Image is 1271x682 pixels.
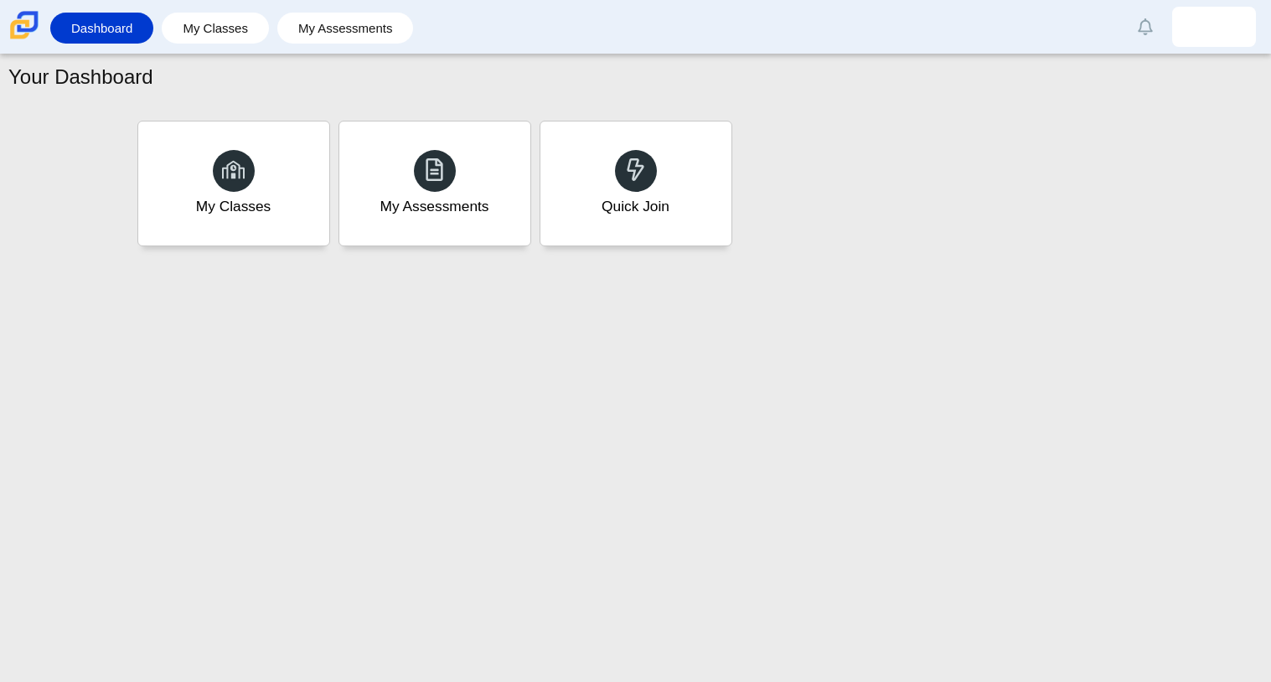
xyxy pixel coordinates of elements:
[8,63,153,91] h1: Your Dashboard
[170,13,261,44] a: My Classes
[1201,13,1227,40] img: jose.barraganestra.R3tnQ6
[1127,8,1164,45] a: Alerts
[540,121,732,246] a: Quick Join
[137,121,330,246] a: My Classes
[380,196,489,217] div: My Assessments
[7,8,42,43] img: Carmen School of Science & Technology
[59,13,145,44] a: Dashboard
[338,121,531,246] a: My Assessments
[286,13,406,44] a: My Assessments
[196,196,271,217] div: My Classes
[1172,7,1256,47] a: jose.barraganestra.R3tnQ6
[7,31,42,45] a: Carmen School of Science & Technology
[602,196,669,217] div: Quick Join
